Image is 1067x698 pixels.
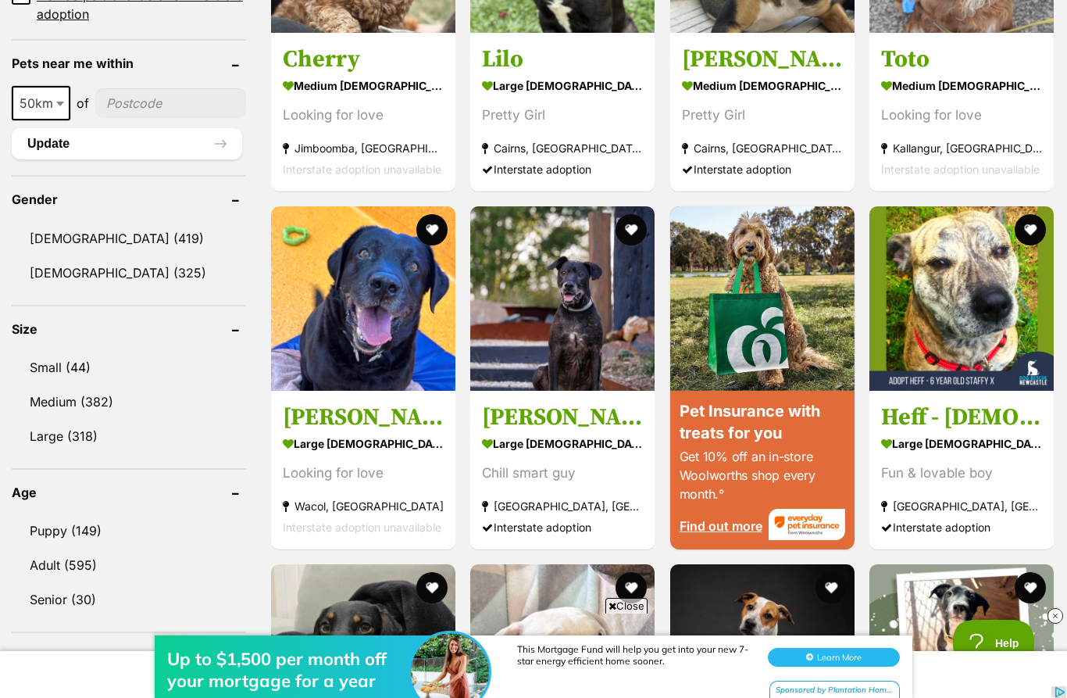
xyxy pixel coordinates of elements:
button: favourite [416,214,448,245]
strong: large [DEMOGRAPHIC_DATA] Dog [482,74,643,97]
img: Up to $1,500 per month off your mortgage for a year [411,29,489,107]
div: Pretty Girl [482,105,643,126]
h3: Heff - [DEMOGRAPHIC_DATA] Staffy X [881,403,1042,432]
div: Looking for love [283,105,444,126]
h3: Toto [881,45,1042,74]
a: Small (44) [12,351,246,384]
strong: medium [DEMOGRAPHIC_DATA] Dog [682,74,843,97]
button: favourite [616,572,648,603]
strong: Kallangur, [GEOGRAPHIC_DATA] [881,138,1042,159]
span: of [77,94,89,113]
div: Sponsored by Plantation Homes [769,77,900,96]
a: Medium (382) [12,385,246,418]
button: favourite [1015,572,1046,603]
div: Fun & lovable boy [881,463,1042,484]
strong: medium [DEMOGRAPHIC_DATA] Dog [283,74,444,97]
h3: [PERSON_NAME] [682,45,843,74]
button: favourite [416,572,448,603]
header: Size [12,322,246,336]
div: Up to $1,500 per month off your mortgage for a year [167,44,417,88]
h3: Cherry [283,45,444,74]
a: Toto medium [DEMOGRAPHIC_DATA] Dog Looking for love Kallangur, [GEOGRAPHIC_DATA] Interstate adopt... [869,33,1054,192]
strong: Jimboomba, [GEOGRAPHIC_DATA] [283,138,444,159]
strong: Cairns, [GEOGRAPHIC_DATA] [482,138,643,159]
span: 50km [12,86,70,120]
a: [PERSON_NAME] - [DEMOGRAPHIC_DATA] Bullmastiff large [DEMOGRAPHIC_DATA] Dog Chill smart guy [GEOG... [470,391,655,549]
input: postcode [95,88,246,118]
div: Chill smart guy [482,463,643,484]
strong: medium [DEMOGRAPHIC_DATA] Dog [881,74,1042,97]
a: Puppy (149) [12,514,246,547]
div: This Mortgage Fund will help you get into your new 7-star energy efficient home sooner. [517,39,751,63]
button: Learn More [768,44,900,63]
a: Heff - [DEMOGRAPHIC_DATA] Staffy X large [DEMOGRAPHIC_DATA] Dog Fun & lovable boy [GEOGRAPHIC_DAT... [869,391,1054,549]
strong: large [DEMOGRAPHIC_DATA] Dog [881,432,1042,455]
a: Senior (30) [12,583,246,616]
span: Close [605,598,648,614]
header: Pets near me within [12,56,246,70]
a: [PERSON_NAME] large [DEMOGRAPHIC_DATA] Dog Looking for love Wacol, [GEOGRAPHIC_DATA] Interstate a... [271,391,455,549]
button: favourite [815,572,847,603]
button: favourite [1015,214,1046,245]
a: [DEMOGRAPHIC_DATA] (325) [12,256,246,289]
span: Interstate adoption unavailable [881,163,1040,176]
span: 50km [13,92,69,114]
div: Interstate adoption [682,159,843,180]
a: Lilo large [DEMOGRAPHIC_DATA] Dog Pretty Girl Cairns, [GEOGRAPHIC_DATA] Interstate adoption [470,33,655,192]
img: Heff - 6 Year Old Staffy X - American Staffordshire Terrier Dog [869,206,1054,391]
div: Interstate adoption [482,517,643,538]
img: Chuck - 10 Year Old Bullmastiff - Bullmastiff Dog [470,206,655,391]
div: Interstate adoption [482,159,643,180]
strong: large [DEMOGRAPHIC_DATA] Dog [482,432,643,455]
div: Looking for love [283,463,444,484]
div: Looking for love [881,105,1042,126]
strong: Cairns, [GEOGRAPHIC_DATA] [682,138,843,159]
h3: Lilo [482,45,643,74]
h3: [PERSON_NAME] - [DEMOGRAPHIC_DATA] Bullmastiff [482,403,643,432]
button: favourite [616,214,648,245]
strong: [GEOGRAPHIC_DATA], [GEOGRAPHIC_DATA] [881,496,1042,517]
header: Gender [12,192,246,206]
button: Update [12,128,242,159]
a: Cherry medium [DEMOGRAPHIC_DATA] Dog Looking for love Jimboomba, [GEOGRAPHIC_DATA] Interstate ado... [271,33,455,192]
header: Age [12,485,246,499]
strong: [GEOGRAPHIC_DATA], [GEOGRAPHIC_DATA] [482,496,643,517]
a: Adult (595) [12,549,246,582]
span: Interstate adoption unavailable [283,163,441,176]
a: Large (318) [12,420,246,453]
img: Mason - Labrador Retriever Dog [271,206,455,391]
a: [DEMOGRAPHIC_DATA] (419) [12,222,246,255]
img: close_rtb.svg [1047,608,1063,624]
strong: large [DEMOGRAPHIC_DATA] Dog [283,432,444,455]
span: Interstate adoption unavailable [283,521,441,534]
a: [PERSON_NAME] medium [DEMOGRAPHIC_DATA] Dog Pretty Girl Cairns, [GEOGRAPHIC_DATA] Interstate adop... [670,33,855,192]
div: Interstate adoption [881,517,1042,538]
h3: [PERSON_NAME] [283,403,444,432]
strong: Wacol, [GEOGRAPHIC_DATA] [283,496,444,517]
div: Pretty Girl [682,105,843,126]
